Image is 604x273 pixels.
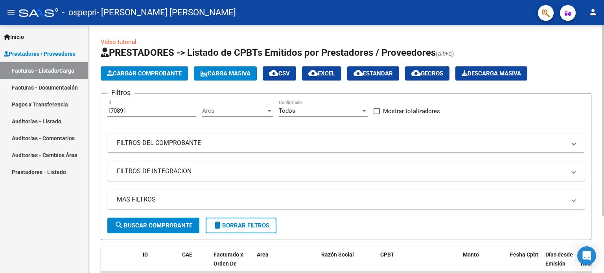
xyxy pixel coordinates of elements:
[214,251,243,267] span: Facturado x Orden De
[107,87,134,98] h3: Filtros
[213,220,222,230] mat-icon: delete
[101,38,136,46] a: Video tutorial
[206,218,276,233] button: Borrar Filtros
[405,66,449,81] button: Gecros
[257,251,269,258] span: Area
[182,251,192,258] span: CAE
[411,68,421,78] mat-icon: cloud_download
[194,66,257,81] button: Carga Masiva
[463,251,479,258] span: Monto
[107,70,182,77] span: Cargar Comprobante
[101,66,188,81] button: Cargar Comprobante
[263,66,296,81] button: CSV
[308,70,335,77] span: EXCEL
[347,66,399,81] button: Estandar
[588,7,598,17] mat-icon: person
[581,251,603,267] span: Fecha Recibido
[213,222,269,229] span: Borrar Filtros
[143,251,148,258] span: ID
[510,251,538,258] span: Fecha Cpbt
[101,47,436,58] span: PRESTADORES -> Listado de CPBTs Emitidos por Prestadores / Proveedores
[117,139,566,147] mat-panel-title: FILTROS DEL COMPROBANTE
[117,167,566,176] mat-panel-title: FILTROS DE INTEGRACION
[321,251,354,258] span: Razón Social
[354,70,393,77] span: Estandar
[200,70,250,77] span: Carga Masiva
[455,66,527,81] button: Descarga Masiva
[302,66,341,81] button: EXCEL
[114,222,192,229] span: Buscar Comprobante
[107,162,585,181] mat-expansion-panel-header: FILTROS DE INTEGRACION
[107,218,199,233] button: Buscar Comprobante
[462,70,521,77] span: Descarga Masiva
[436,50,454,57] span: (alt+q)
[107,190,585,209] mat-expansion-panel-header: MAS FILTROS
[383,106,440,116] span: Mostrar totalizadores
[97,4,236,21] span: - [PERSON_NAME] [PERSON_NAME]
[411,70,443,77] span: Gecros
[577,246,596,265] div: Open Intercom Messenger
[202,107,266,114] span: Area
[6,7,16,17] mat-icon: menu
[279,107,295,114] span: Todos
[269,70,290,77] span: CSV
[308,68,318,78] mat-icon: cloud_download
[62,4,97,21] span: - ospepri
[545,251,573,267] span: Días desde Emisión
[107,134,585,152] mat-expansion-panel-header: FILTROS DEL COMPROBANTE
[4,49,75,58] span: Prestadores / Proveedores
[354,68,363,78] mat-icon: cloud_download
[269,68,278,78] mat-icon: cloud_download
[4,33,24,41] span: Inicio
[114,220,124,230] mat-icon: search
[117,195,566,204] mat-panel-title: MAS FILTROS
[455,66,527,81] app-download-masive: Descarga masiva de comprobantes (adjuntos)
[380,251,394,258] span: CPBT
